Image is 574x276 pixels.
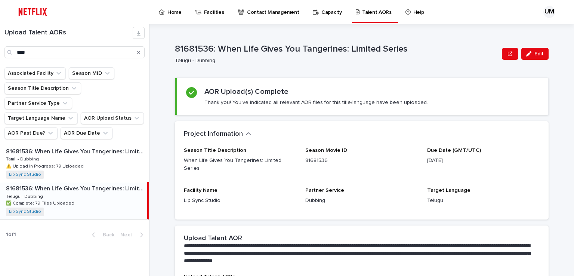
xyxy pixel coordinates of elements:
[98,232,114,237] span: Back
[427,197,540,205] p: Telugu
[61,127,112,139] button: AOR Due Date
[305,148,347,153] span: Season Movie ID
[117,231,149,238] button: Next
[175,44,499,55] p: 81681536: When Life Gives You Tangerines: Limited Series
[204,87,288,96] h2: AOR Upload(s) Complete
[6,193,44,199] p: Telugu - Dubbing
[6,155,40,162] p: Tamil - Dubbing
[120,232,137,237] span: Next
[521,48,549,60] button: Edit
[6,162,85,169] p: ⚠️ Upload In Progress: 79 Uploaded
[6,147,148,155] p: 81681536: When Life Gives You Tangerines: Limited Series
[427,188,470,193] span: Target Language
[305,188,344,193] span: Partner Service
[4,67,66,79] button: Associated Facility
[69,67,114,79] button: Season MID
[184,157,296,172] p: When Life Gives You Tangerines: Limited Series
[6,199,76,206] p: ✅ Complete: 79 Files Uploaded
[184,188,217,193] span: Facility Name
[534,51,544,56] span: Edit
[4,112,78,124] button: Target Language Name
[175,58,496,64] p: Telugu - Dubbing
[4,97,72,109] button: Partner Service Type
[427,157,540,165] p: [DATE]
[86,231,117,238] button: Back
[81,112,144,124] button: AOR Upload Status
[4,82,81,94] button: Season Title Description
[4,29,133,37] h1: Upload Talent AORs
[9,209,41,214] a: Lip Sync Studio
[204,99,428,106] p: Thank you! You've indicated all relevant AOR files for this title/language have been uploaded.
[184,130,243,138] h2: Project Information
[15,4,50,19] img: ifQbXi3ZQGMSEF7WDB7W
[305,157,418,165] p: 81681536
[4,46,145,58] input: Search
[427,148,481,153] span: Due Date (GMT/UTC)
[543,6,555,18] div: UM
[9,172,41,177] a: Lip Sync Studio
[4,127,58,139] button: AOR Past Due?
[184,234,242,243] h2: Upload Talent AOR
[184,148,246,153] span: Season Title Description
[305,197,418,205] p: Dubbing
[184,130,251,138] button: Project Information
[184,197,296,205] p: Lip Sync Studio
[6,184,146,192] p: 81681536: When Life Gives You Tangerines: Limited Series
